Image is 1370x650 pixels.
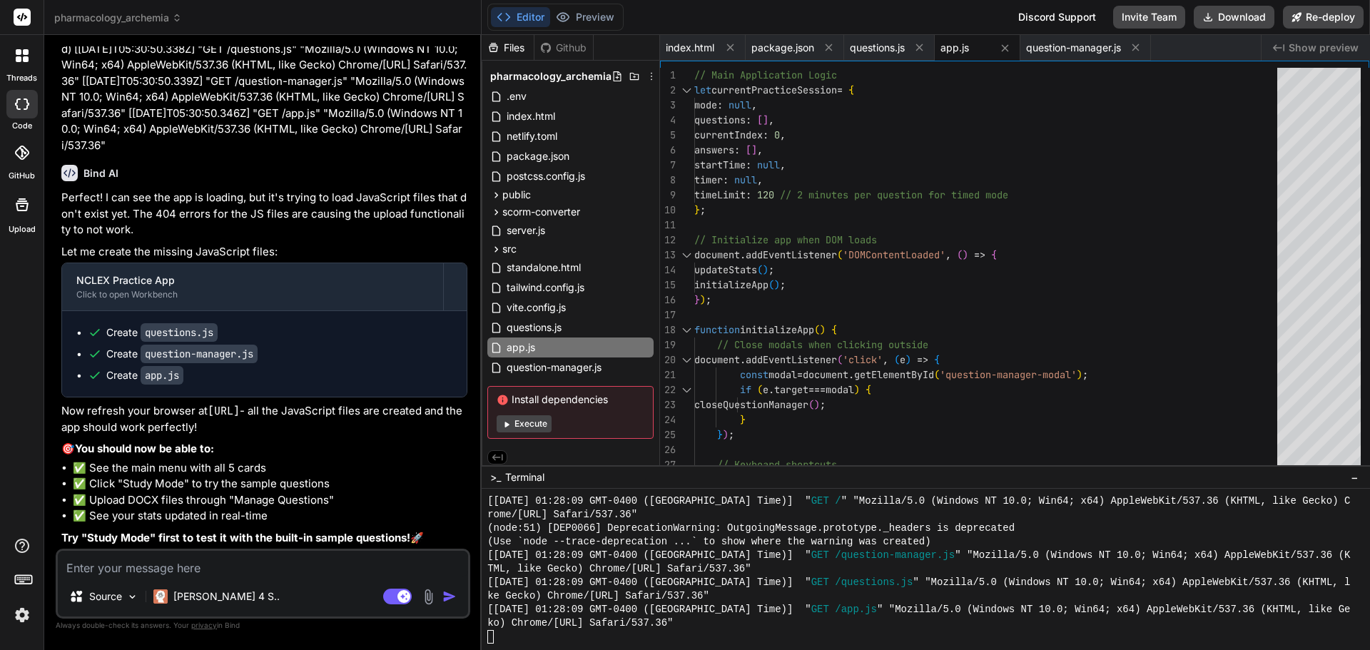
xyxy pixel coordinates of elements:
p: 🚀 [61,530,467,547]
span: package.json [751,41,814,55]
span: ) [820,323,826,336]
span: document [694,353,740,366]
span: , [780,128,786,141]
span: questions [694,113,746,126]
button: Re-deploy [1283,6,1364,29]
p: Let me create the missing JavaScript files: [61,244,467,260]
span: null [729,98,751,111]
span: // Main Application Logic [694,68,837,81]
span: vite.config.js [505,299,567,316]
div: 7 [660,158,676,173]
span: , [780,158,786,171]
span: initializeApp [694,278,768,291]
button: Preview [550,7,620,27]
span: ) [963,248,968,261]
span: ( [768,278,774,291]
span: question-manager.js [1026,41,1121,55]
button: Download [1194,6,1274,29]
span: => [974,248,985,261]
span: ) [905,353,911,366]
span: question-manager.js [505,359,603,376]
div: 24 [660,412,676,427]
span: app.js [505,339,537,356]
span: /question-manager.js [835,549,955,562]
img: Claude 4 Sonnet [153,589,168,604]
div: 23 [660,397,676,412]
div: Click to collapse the range. [677,382,696,397]
span: 'question-manager-modal' [940,368,1077,381]
span: − [1351,470,1359,484]
span: .env [505,88,528,105]
div: 26 [660,442,676,457]
span: ( [757,263,763,276]
code: [URL] [208,404,240,418]
div: 14 [660,263,676,278]
span: // Keyboard shortcuts [717,458,837,471]
span: index.html [505,108,557,125]
div: 3 [660,98,676,113]
span: document [803,368,848,381]
span: getElementById [854,368,934,381]
span: // Close modals when clicking outside [717,338,928,351]
span: addEventListener [746,248,837,261]
span: [[DATE] 01:28:09 GMT-0400 ([GEOGRAPHIC_DATA] Time)] " [487,603,811,616]
label: code [12,120,32,132]
span: e [763,383,768,396]
div: Create [106,347,258,361]
span: timer [694,173,723,186]
span: ) [700,293,706,306]
span: ( [957,248,963,261]
div: NCLEX Practice App [76,273,429,288]
span: const [740,368,768,381]
span: Install dependencies [497,392,644,407]
span: server.js [505,222,547,239]
img: Pick Models [126,591,138,603]
span: } [740,413,746,426]
span: . [848,368,854,381]
span: null [734,173,757,186]
span: { [831,323,837,336]
span: // 2 minutes per question for timed mode [780,188,1008,201]
li: ✅ See the main menu with all 5 cards [73,460,467,477]
span: [[DATE] 01:28:09 GMT-0400 ([GEOGRAPHIC_DATA] Time)] " [487,549,811,562]
p: Now refresh your browser at - all the JavaScript files are created and the app should work perfec... [61,403,467,435]
div: 17 [660,308,676,323]
code: question-manager.js [141,345,258,363]
span: 0 [774,128,780,141]
span: if [740,383,751,396]
span: pharmacology_archemia [490,69,612,83]
span: netlify.toml [505,128,559,145]
div: 5 [660,128,676,143]
div: Click to collapse the range. [677,352,696,367]
span: / [835,494,841,508]
span: ( [837,248,843,261]
span: pharmacology_archemia [54,11,182,25]
span: = [837,83,843,96]
span: modal [826,383,854,396]
span: let [694,83,711,96]
span: ( [814,323,820,336]
div: Click to collapse the range. [677,248,696,263]
span: ; [1082,368,1088,381]
span: // Initialize app when DOM loads [694,233,877,246]
span: ] [751,143,757,156]
div: 21 [660,367,676,382]
span: ) [723,428,729,441]
span: TML, like Gecko) Chrome/[URL] Safari/537.36" [487,562,751,576]
div: 1 [660,68,676,83]
span: } [717,428,723,441]
span: [[DATE] 01:28:09 GMT-0400 ([GEOGRAPHIC_DATA] Time)] " [487,576,811,589]
div: Discord Support [1010,6,1105,29]
button: Invite Team [1113,6,1185,29]
span: [ [757,113,763,126]
div: 8 [660,173,676,188]
span: privacy [191,621,217,629]
span: } [694,293,700,306]
span: ko) Chrome/[URL] Safari/537.36" [487,616,673,630]
div: 13 [660,248,676,263]
span: , [757,143,763,156]
span: timeLimit [694,188,746,201]
span: closeQuestionManager [694,398,808,411]
span: document [694,248,740,261]
span: ) [774,278,780,291]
